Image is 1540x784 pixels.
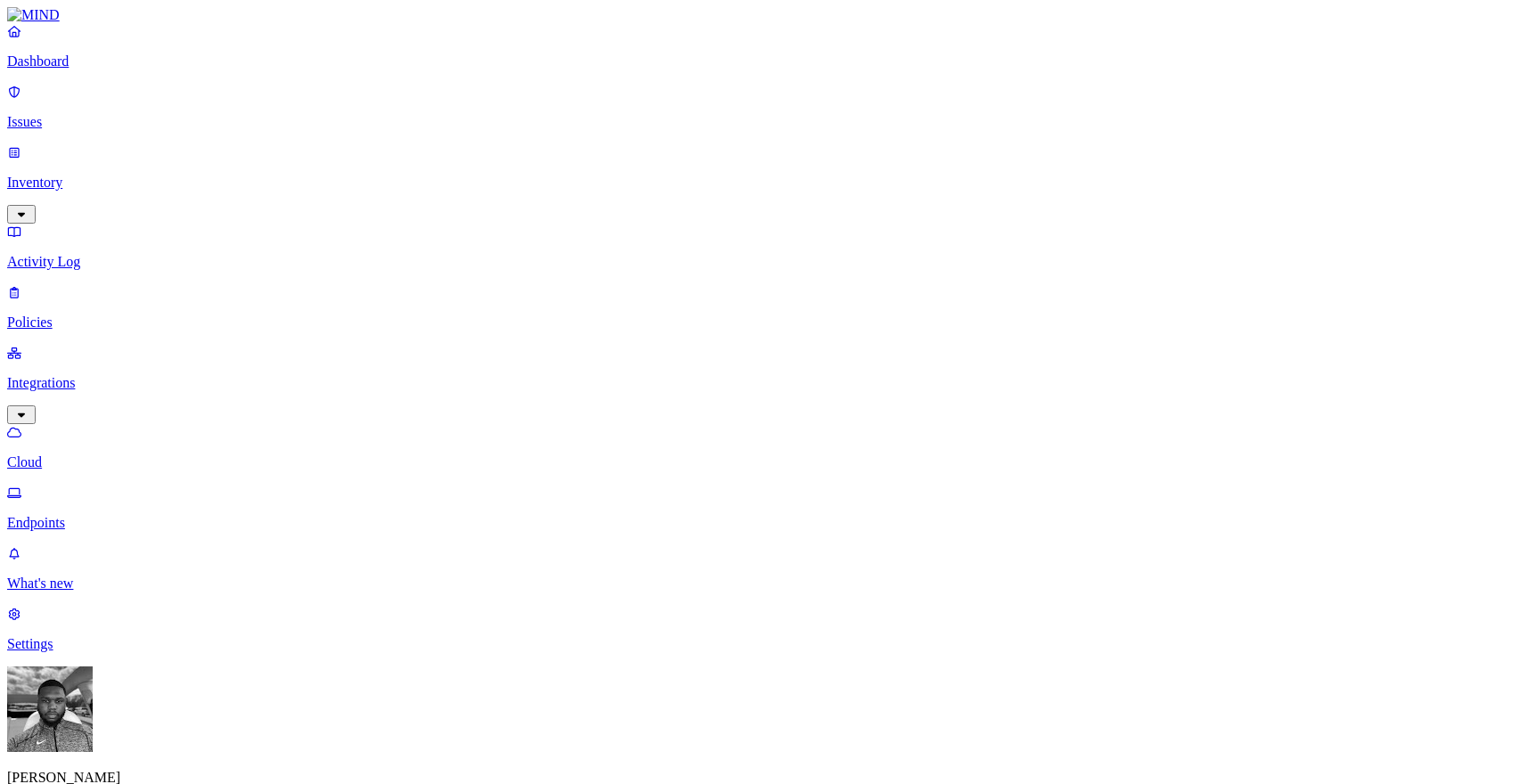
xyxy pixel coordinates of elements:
[7,175,1533,191] p: Inventory
[7,254,1533,270] p: Activity Log
[7,424,1533,470] a: Cloud
[7,515,1533,531] p: Endpoints
[7,454,1533,470] p: Cloud
[7,545,1533,592] a: What's new
[7,375,1533,391] p: Integrations
[7,666,93,752] img: Cameron White
[7,284,1533,331] a: Policies
[7,53,1533,69] p: Dashboard
[7,224,1533,270] a: Activity Log
[7,84,1533,130] a: Issues
[7,636,1533,652] p: Settings
[7,114,1533,130] p: Issues
[7,7,60,23] img: MIND
[7,606,1533,652] a: Settings
[7,23,1533,69] a: Dashboard
[7,345,1533,421] a: Integrations
[7,314,1533,331] p: Policies
[7,7,1533,23] a: MIND
[7,144,1533,221] a: Inventory
[7,576,1533,592] p: What's new
[7,485,1533,531] a: Endpoints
